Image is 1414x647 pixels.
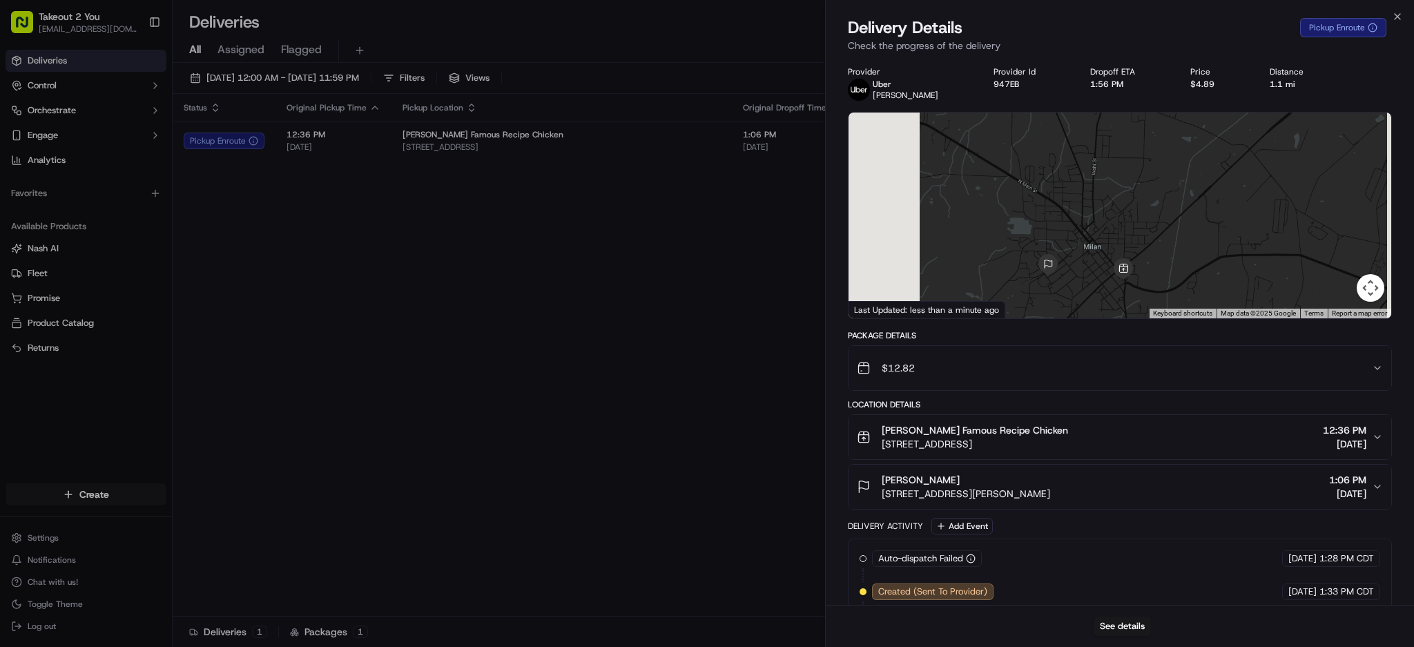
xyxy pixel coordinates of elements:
[1329,487,1366,501] span: [DATE]
[137,342,167,353] span: Pylon
[97,342,167,353] a: Powered byPylon
[46,214,50,225] span: •
[14,55,251,77] p: Welcome 👋
[878,552,963,565] span: Auto-dispatch Failed
[1270,66,1337,77] div: Distance
[1094,617,1151,636] button: See details
[14,132,39,157] img: 1736555255976-a54dd68f-1ca7-489b-9aae-adbdc363a1c4
[1323,437,1366,451] span: [DATE]
[849,346,1391,390] button: $12.82
[849,301,1005,318] div: Last Updated: less than a minute ago
[848,17,962,39] span: Delivery Details
[130,309,222,322] span: API Documentation
[1153,309,1212,318] button: Keyboard shortcuts
[994,79,1019,90] button: 947EB
[848,521,923,532] div: Delivery Activity
[1190,79,1248,90] div: $4.89
[1288,586,1317,598] span: [DATE]
[14,14,41,41] img: Nash
[1288,552,1317,565] span: [DATE]
[994,66,1069,77] div: Provider Id
[873,79,938,90] p: Uber
[53,214,81,225] span: [DATE]
[14,238,36,260] img: Liam S.
[878,586,987,598] span: Created (Sent To Provider)
[873,90,938,101] span: [PERSON_NAME]
[1323,423,1366,437] span: 12:36 PM
[882,473,960,487] span: [PERSON_NAME]
[848,79,870,101] img: uber-new-logo.jpeg
[1190,66,1248,77] div: Price
[848,39,1392,52] p: Check the progress of the delivery
[14,310,25,321] div: 📗
[852,300,898,318] img: Google
[29,132,54,157] img: 5e9a9d7314ff4150bce227a61376b483.jpg
[36,89,249,104] input: Got a question? Start typing here...
[1090,79,1168,90] div: 1:56 PM
[1090,66,1168,77] div: Dropoff ETA
[235,136,251,153] button: Start new chat
[849,465,1391,509] button: [PERSON_NAME][STREET_ADDRESS][PERSON_NAME]1:06 PM[DATE]
[214,177,251,193] button: See all
[28,309,106,322] span: Knowledge Base
[111,303,227,328] a: 💻API Documentation
[14,180,93,191] div: Past conversations
[1304,309,1324,317] a: Terms (opens in new tab)
[28,252,39,263] img: 1736555255976-a54dd68f-1ca7-489b-9aae-adbdc363a1c4
[931,518,993,534] button: Add Event
[849,415,1391,459] button: [PERSON_NAME] Famous Recipe Chicken[STREET_ADDRESS]12:36 PM[DATE]
[62,146,190,157] div: We're available if you need us!
[1357,274,1384,302] button: Map camera controls
[1329,473,1366,487] span: 1:06 PM
[848,330,1392,341] div: Package Details
[115,251,119,262] span: •
[1319,586,1374,598] span: 1:33 PM CDT
[882,361,915,375] span: $12.82
[8,303,111,328] a: 📗Knowledge Base
[122,251,151,262] span: [DATE]
[43,251,112,262] span: [PERSON_NAME]
[848,66,971,77] div: Provider
[117,310,128,321] div: 💻
[882,487,1050,501] span: [STREET_ADDRESS][PERSON_NAME]
[1332,309,1387,317] a: Report a map error
[848,399,1392,410] div: Location Details
[852,300,898,318] a: Open this area in Google Maps (opens a new window)
[882,437,1068,451] span: [STREET_ADDRESS]
[1270,79,1337,90] div: 1.1 mi
[882,423,1068,437] span: [PERSON_NAME] Famous Recipe Chicken
[1319,552,1374,565] span: 1:28 PM CDT
[1221,309,1296,317] span: Map data ©2025 Google
[62,132,226,146] div: Start new chat
[1300,18,1386,37] button: Pickup Enroute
